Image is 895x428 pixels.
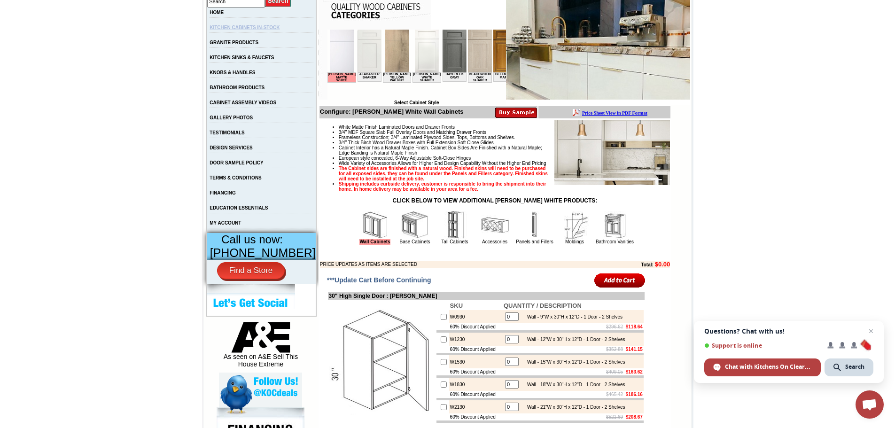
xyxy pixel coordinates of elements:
s: $521.69 [606,414,623,420]
td: W0930 [449,310,503,323]
div: Wall - 9"W x 30"H x 12"D - 1 Door - 2 Shelves [522,314,623,319]
td: W1230 [449,333,503,346]
a: HOME [210,10,224,15]
td: W1830 [449,378,503,391]
td: W1530 [449,355,503,368]
a: DESIGN SERVICES [210,145,253,150]
img: 30'' High Single Door [329,309,435,415]
a: MY ACCOUNT [210,220,241,226]
a: BATHROOM PRODUCTS [210,85,265,90]
s: $409.05 [606,369,623,374]
span: Questions? Chat with us! [704,327,873,335]
span: Wide Variety of Accessories Allows for Higher End Design Capability Without the Higher End Pricing [339,161,546,166]
a: Base Cabinets [399,239,430,244]
div: Open chat [856,390,884,419]
span: Support is online [704,342,821,349]
a: CABINET ASSEMBLY VIDEOS [210,100,276,105]
a: Price Sheet View in PDF Format [11,1,76,9]
b: SKU [450,302,463,309]
s: $465.42 [606,392,623,397]
b: $208.67 [626,414,643,420]
a: Tall Cabinets [441,239,468,244]
a: KITCHEN CABINETS IN-STOCK [210,25,280,30]
span: Frameless Construction; 3/4" Laminated Plywood Sides, Tops, Bottoms and Shelves. [339,135,515,140]
img: Bathroom Vanities [600,211,629,239]
b: Configure: [PERSON_NAME] White Wall Cabinets [320,108,464,115]
strong: The Cabinet sides are finished with a natural wood. Finished skins will need to be purchased for ... [339,166,548,181]
a: Wall Cabinets [359,239,390,245]
b: $118.64 [626,324,643,329]
b: $163.62 [626,369,643,374]
img: Panels and Fillers [521,211,549,239]
span: Search [845,363,864,371]
span: Close chat [865,326,877,337]
s: $352.88 [606,347,623,352]
span: Chat with Kitchens On Clearance [725,363,812,371]
span: Call us now: [221,233,283,246]
b: Select Cabinet Style [394,100,439,105]
span: 3/4" Thick Birch Wood Drawer Boxes with Full Extension Soft Close Glides [339,140,494,145]
img: Tall Cabinets [441,211,469,239]
strong: CLICK BELOW TO VIEW ADDITIONAL [PERSON_NAME] WHITE PRODUCTS: [393,197,598,204]
td: 60% Discount Applied [449,346,503,353]
td: W2130 [449,400,503,413]
span: [PHONE_NUMBER] [210,246,316,259]
div: Wall - 15"W x 30"H x 12"D - 1 Door - 2 Shelves [522,359,625,365]
span: ***Update Cart Before Continuing [327,276,431,284]
a: EDUCATION ESSENTIALS [210,205,268,210]
div: Wall - 18"W x 30"H x 12"D - 1 Door - 2 Shelves [522,382,625,387]
td: Bellmonte Maple [166,43,190,52]
iframe: Browser incompatible [327,30,506,100]
span: European style concealed, 6-Way Adjustable Soft-Close Hinges [339,156,471,161]
td: 60% Discount Applied [449,368,503,375]
td: 30" High Single Door : [PERSON_NAME] [328,292,645,300]
b: Price Sheet View in PDF Format [11,4,76,9]
a: Moldings [565,239,584,244]
a: FINANCING [210,190,236,195]
a: GRANITE PRODUCTS [210,40,258,45]
a: TERMS & CONDITIONS [210,175,262,180]
s: $296.62 [606,324,623,329]
span: Cabinet Interior has a Natural Maple Finish. Cabinet Box Sides Are Finished with a Natural Maple;... [339,145,542,156]
b: QUANTITY / DESCRIPTION [504,302,582,309]
div: Wall - 12"W x 30"H x 12"D - 1 Door - 2 Shelves [522,337,625,342]
img: Product Image [554,120,670,185]
div: As seen on A&E Sell This House Extreme [219,322,302,373]
b: $0.00 [655,261,670,268]
div: Search [825,358,873,376]
div: Chat with Kitchens On Clearance [704,358,821,376]
span: White Matte Finish Laminated Doors and Drawer Fronts [339,125,455,130]
input: Add to Cart [594,272,646,288]
div: Wall - 21"W x 30"H x 12"D - 1 Door - 2 Shelves [522,405,625,410]
td: PRICE UPDATES AS ITEMS ARE SELECTED [320,261,590,268]
a: Find a Store [217,262,285,279]
td: 60% Discount Applied [449,323,503,330]
a: TESTIMONIALS [210,130,244,135]
td: 60% Discount Applied [449,413,503,420]
a: Panels and Fillers [516,239,553,244]
span: 3/4" MDF Square Slab Full Overlay Doors and Matching Drawer Fronts [339,130,486,135]
a: Accessories [482,239,507,244]
strong: Shipping includes curbside delivery, customer is responsible to bring the shipment into their hom... [339,181,546,192]
a: KNOBS & HANDLES [210,70,255,75]
img: Base Cabinets [401,211,429,239]
td: 60% Discount Applied [449,391,503,398]
img: Accessories [481,211,509,239]
a: KITCHEN SINKS & FAUCETS [210,55,274,60]
b: $186.16 [626,392,643,397]
a: Bathroom Vanities [596,239,634,244]
img: pdf.png [1,2,9,10]
img: Wall Cabinets [361,211,389,239]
